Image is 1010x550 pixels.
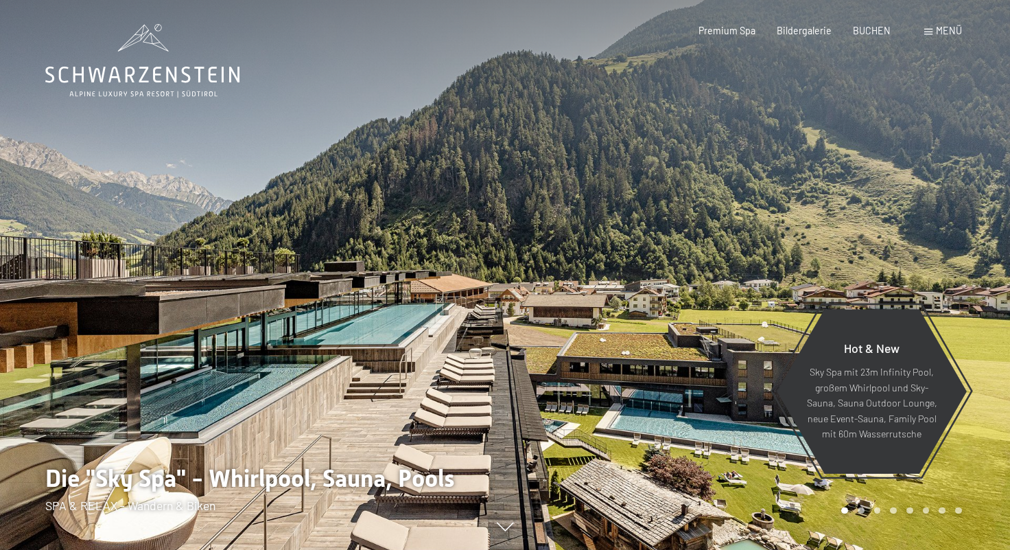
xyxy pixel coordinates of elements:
div: Carousel Page 4 [890,507,897,514]
a: Premium Spa [698,25,755,36]
div: Carousel Page 8 [955,507,962,514]
div: Carousel Page 1 (Current Slide) [841,507,848,514]
a: Hot & New Sky Spa mit 23m Infinity Pool, großem Whirlpool und Sky-Sauna, Sauna Outdoor Lounge, ne... [776,308,967,474]
p: Sky Spa mit 23m Infinity Pool, großem Whirlpool und Sky-Sauna, Sauna Outdoor Lounge, neue Event-S... [806,365,937,442]
a: Bildergalerie [777,25,832,36]
div: Carousel Page 7 [939,507,946,514]
span: Hot & New [844,341,900,356]
div: Carousel Page 3 [874,507,881,514]
span: Menü [936,25,962,36]
a: BUCHEN [853,25,891,36]
div: Carousel Page 2 [858,507,865,514]
div: Carousel Pagination [836,507,961,514]
div: Carousel Page 6 [923,507,930,514]
div: Carousel Page 5 [906,507,913,514]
